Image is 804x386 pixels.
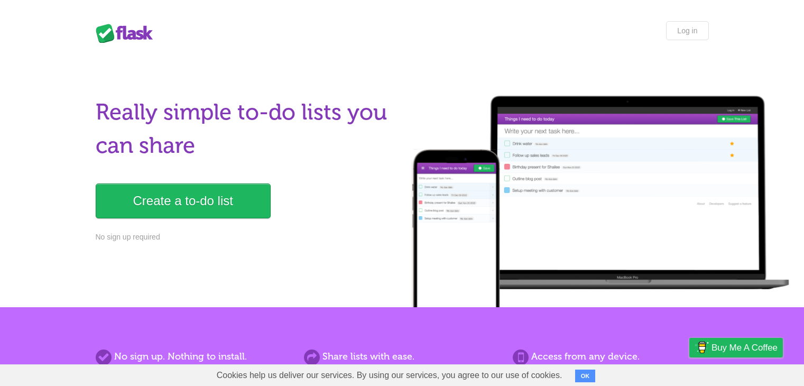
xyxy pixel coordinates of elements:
p: No sign up required [96,232,396,243]
a: Log in [666,21,708,40]
h2: Access from any device. [513,350,708,364]
h2: Share lists with ease. [304,350,500,364]
h2: No sign up. Nothing to install. [96,350,291,364]
span: Cookies help us deliver our services. By using our services, you agree to our use of cookies. [206,365,573,386]
img: Buy me a coffee [695,338,709,356]
a: Create a to-do list [96,183,271,218]
button: OK [575,370,596,382]
span: Buy me a coffee [711,338,778,357]
h1: Really simple to-do lists you can share [96,96,396,162]
a: Buy me a coffee [689,338,783,357]
div: Flask Lists [96,24,159,43]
